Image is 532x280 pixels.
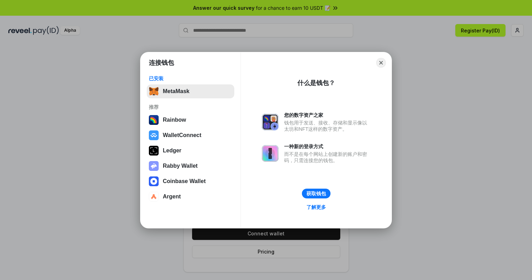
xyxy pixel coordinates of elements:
a: 了解更多 [302,203,330,212]
div: Rabby Wallet [163,163,198,169]
button: Close [376,58,386,68]
button: MetaMask [147,84,234,98]
div: 一种新的登录方式 [284,143,371,150]
button: WalletConnect [147,128,234,142]
button: Ledger [147,144,234,158]
button: Argent [147,190,234,204]
img: svg+xml,%3Csvg%20width%3D%2228%22%20height%3D%2228%22%20viewBox%3D%220%200%2028%2028%22%20fill%3D... [149,176,159,186]
div: 您的数字资产之家 [284,112,371,118]
div: 了解更多 [306,204,326,210]
img: svg+xml,%3Csvg%20fill%3D%22none%22%20height%3D%2233%22%20viewBox%3D%220%200%2035%2033%22%20width%... [149,86,159,96]
h1: 连接钱包 [149,59,174,67]
img: svg+xml,%3Csvg%20width%3D%2228%22%20height%3D%2228%22%20viewBox%3D%220%200%2028%2028%22%20fill%3D... [149,192,159,202]
div: Rainbow [163,117,186,123]
button: Rainbow [147,113,234,127]
div: WalletConnect [163,132,202,138]
img: svg+xml,%3Csvg%20width%3D%22120%22%20height%3D%22120%22%20viewBox%3D%220%200%20120%20120%22%20fil... [149,115,159,125]
button: Coinbase Wallet [147,174,234,188]
img: svg+xml,%3Csvg%20xmlns%3D%22http%3A%2F%2Fwww.w3.org%2F2000%2Fsvg%22%20fill%3D%22none%22%20viewBox... [149,161,159,171]
div: 什么是钱包？ [297,79,335,87]
div: 推荐 [149,104,232,110]
div: Argent [163,194,181,200]
button: 获取钱包 [302,189,330,198]
img: svg+xml,%3Csvg%20width%3D%2228%22%20height%3D%2228%22%20viewBox%3D%220%200%2028%2028%22%20fill%3D... [149,130,159,140]
img: svg+xml,%3Csvg%20xmlns%3D%22http%3A%2F%2Fwww.w3.org%2F2000%2Fsvg%22%20fill%3D%22none%22%20viewBox... [262,114,279,130]
div: 而不是在每个网站上创建新的账户和密码，只需连接您的钱包。 [284,151,371,164]
img: svg+xml,%3Csvg%20xmlns%3D%22http%3A%2F%2Fwww.w3.org%2F2000%2Fsvg%22%20width%3D%2228%22%20height%3... [149,146,159,156]
div: Ledger [163,147,181,154]
img: svg+xml,%3Csvg%20xmlns%3D%22http%3A%2F%2Fwww.w3.org%2F2000%2Fsvg%22%20fill%3D%22none%22%20viewBox... [262,145,279,162]
div: 获取钱包 [306,190,326,197]
div: 已安装 [149,75,232,82]
button: Rabby Wallet [147,159,234,173]
div: 钱包用于发送、接收、存储和显示像以太坊和NFT这样的数字资产。 [284,120,371,132]
div: MetaMask [163,88,189,94]
div: Coinbase Wallet [163,178,206,184]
